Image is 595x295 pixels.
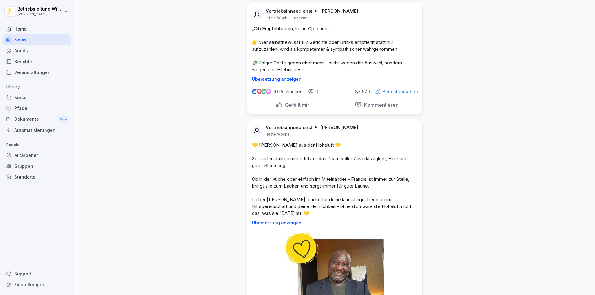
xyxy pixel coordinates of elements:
[3,103,71,114] a: Pfade
[3,114,71,125] div: Dokumente
[266,132,290,137] p: letzte Woche
[320,8,358,14] p: [PERSON_NAME]
[17,7,63,12] p: Betriebsleitung Wismar
[3,45,71,56] a: Audits
[3,34,71,45] a: News
[362,102,399,108] p: Kommentieren
[3,150,71,161] a: Mitarbeiter
[3,279,71,290] a: Einstellungen
[293,15,307,20] p: Bearbeitet
[266,89,271,94] img: inspiring
[3,24,71,34] a: Home
[266,124,312,131] p: Vertriebsinnendienst
[3,56,71,67] a: Berichte
[3,161,71,171] a: Gruppen
[3,171,71,182] a: Standorte
[252,77,417,82] p: Übersetzung anzeigen
[266,15,290,20] p: letzte Woche
[3,125,71,136] a: Automatisierungen
[261,89,267,94] img: celebrate
[257,89,262,94] img: love
[382,89,418,94] p: Bericht ansehen
[252,220,417,225] p: Übersetzung anzeigen
[266,8,312,14] p: Vertriebsinnendienst
[3,268,71,279] div: Support
[252,89,257,94] img: like
[3,82,71,92] p: Library
[3,67,71,78] a: Veranstaltungen
[274,89,302,94] p: 10 Reaktionen
[252,142,417,217] p: 💛 [PERSON_NAME] aus der Hoheluft 💛 Seit vielen Jahren unterstütz er das Team voller Zuverlässigke...
[58,116,69,123] div: New
[17,12,63,16] p: [PERSON_NAME]
[252,25,417,73] p: „Gib Empfehlungen, keine Optionen.“ 👉 Wer selbstbewusst 1–2 Gerichte oder Drinks empfiehlt statt ...
[3,140,71,150] p: People
[3,114,71,125] a: DokumenteNew
[308,89,318,95] div: 0
[320,124,358,131] p: [PERSON_NAME]
[362,89,370,94] p: 579
[3,92,71,103] a: Kurse
[283,102,309,108] p: Gefällt mir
